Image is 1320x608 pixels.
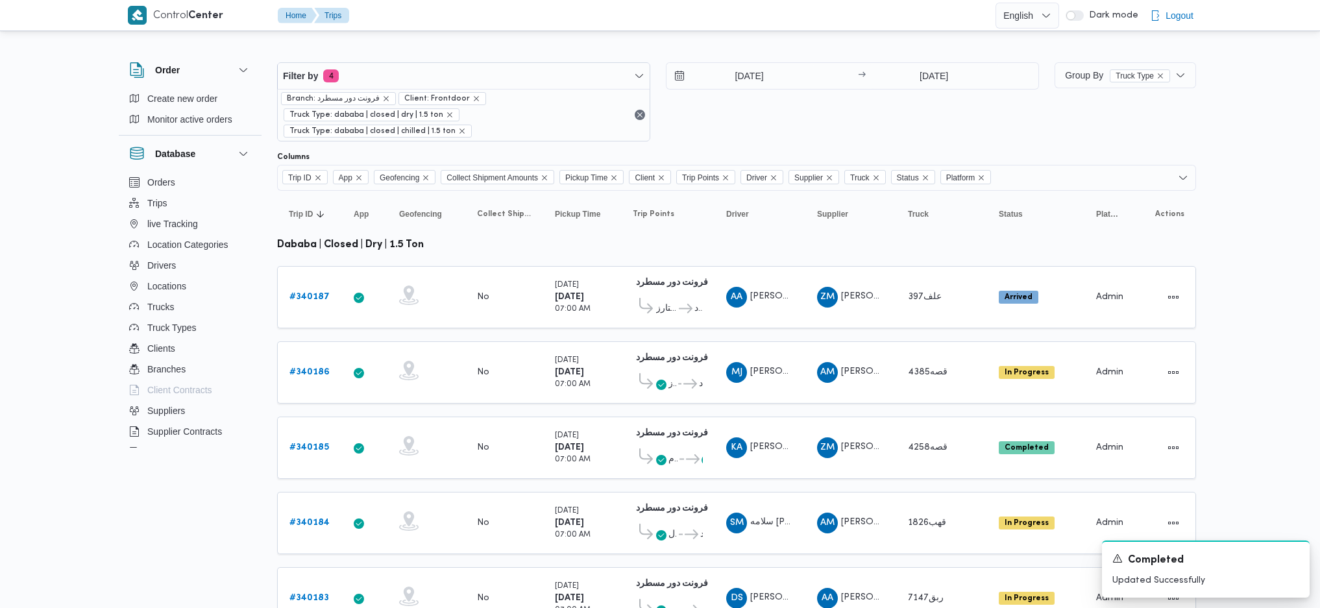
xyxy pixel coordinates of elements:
[399,209,442,219] span: Geofencing
[731,437,742,458] span: KA
[119,172,262,453] div: Database
[750,443,824,451] span: [PERSON_NAME]
[124,317,256,338] button: Truck Types
[147,112,232,127] span: Monitor active orders
[446,111,454,119] button: remove selected entity
[1128,553,1184,568] span: Completed
[817,513,838,533] div: Abadalwahd Muhammad Ahmad Msaad
[636,579,708,588] b: فرونت دور مسطرد
[323,69,339,82] span: 4 active filters
[287,93,380,104] span: Branch: فرونت دور مسطرد
[788,170,839,184] span: Supplier
[277,152,310,162] label: Columns
[999,366,1055,379] span: In Progress
[1156,72,1164,80] button: remove selected entity
[750,518,850,526] span: سلامه [PERSON_NAME]
[124,213,256,234] button: live Tracking
[794,171,823,185] span: Supplier
[1112,574,1299,587] p: Updated Successfully
[333,170,369,184] span: App
[124,442,256,463] button: Devices
[404,93,470,104] span: Client: Frontdoor
[731,362,742,383] span: MJ
[278,8,317,23] button: Home
[355,174,363,182] button: Remove App from selection in this group
[124,193,256,213] button: Trips
[147,403,185,419] span: Suppliers
[441,170,554,184] span: Collect Shipment Amounts
[1096,443,1123,452] span: Admin
[750,593,928,602] span: [PERSON_NAME][DEMOGRAPHIC_DATA]
[472,95,480,103] button: remove selected entity
[314,8,349,23] button: Trips
[1110,69,1170,82] span: Truck Type
[555,368,584,376] b: [DATE]
[124,255,256,276] button: Drivers
[289,289,330,305] a: #340187
[1096,368,1123,376] span: Admin
[147,444,180,460] span: Devices
[841,292,915,300] span: [PERSON_NAME]
[1163,437,1184,458] button: Actions
[147,424,222,439] span: Supplier Contracts
[1091,204,1125,225] button: Platform
[129,146,251,162] button: Database
[817,209,848,219] span: Supplier
[124,172,256,193] button: Orders
[283,68,318,84] span: Filter by
[289,365,330,380] a: #340186
[147,195,167,211] span: Trips
[636,278,708,287] b: فرونت دور مسطرد
[636,354,708,362] b: فرونت دور مسطرد
[147,91,217,106] span: Create new order
[908,443,947,452] span: قصه4258
[314,174,322,182] button: Remove Trip ID from selection in this group
[289,590,329,606] a: #340183
[555,507,579,515] small: [DATE]
[668,452,678,467] span: طلبات مارت حدائق الاهرام
[288,171,312,185] span: Trip ID
[946,171,975,185] span: Platform
[477,367,489,378] div: No
[289,515,330,531] a: #340184
[872,174,880,182] button: Remove Truck from selection in this group
[632,107,648,123] button: Remove
[477,442,489,454] div: No
[284,125,472,138] span: Truck Type: dababa | closed | chilled | 1.5 ton
[339,171,352,185] span: App
[124,234,256,255] button: Location Categories
[555,432,579,439] small: [DATE]
[124,109,256,130] button: Monitor active orders
[128,6,147,25] img: X8yXhbKr1z7QwAAAABJRU5ErkJggg==
[740,170,783,184] span: Driver
[278,63,650,89] button: Filter by4 active filters
[374,170,435,184] span: Geofencing
[550,204,615,225] button: Pickup Time
[817,362,838,383] div: Abadalamunam Mjadi Alsaid Awad
[188,11,223,21] b: Center
[817,287,838,308] div: Zaiad Muhammad Said Atris
[289,440,329,456] a: #340185
[315,209,326,219] svg: Sorted in descending order
[700,527,703,542] span: فرونت دور مسطرد
[565,171,607,185] span: Pickup Time
[477,209,532,219] span: Collect Shipment Amounts
[841,518,915,526] span: [PERSON_NAME]
[147,175,175,190] span: Orders
[699,376,703,392] span: فرونت دور مسطرد
[817,437,838,458] div: Zaiad Muhammad Said Atris
[555,443,584,452] b: [DATE]
[636,504,708,513] b: فرونت دور مسطرد
[1163,513,1184,533] button: Actions
[897,171,919,185] span: Status
[555,456,591,463] small: 07:00 AM
[555,594,584,602] b: [DATE]
[1005,369,1049,376] b: In Progress
[119,88,262,135] div: Order
[999,441,1055,454] span: Completed
[129,62,251,78] button: Order
[289,109,443,121] span: Truck Type: dababa | closed | dry | 1.5 ton
[656,301,677,317] span: طلبات سيتي ستارز
[1145,3,1199,29] button: Logout
[610,174,618,182] button: Remove Pickup Time from selection in this group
